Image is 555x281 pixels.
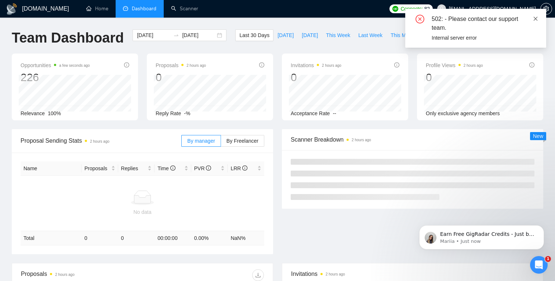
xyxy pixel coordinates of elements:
[132,6,156,12] span: Dashboard
[137,31,170,39] input: Start date
[173,32,179,38] span: to
[231,165,247,171] span: LRR
[259,62,264,67] span: info-circle
[156,70,206,84] div: 0
[48,110,61,116] span: 100%
[90,139,109,143] time: 2 hours ago
[206,165,211,171] span: info-circle
[84,164,110,172] span: Proposals
[387,29,420,41] button: This Month
[187,138,215,144] span: By manager
[333,110,336,116] span: --
[545,256,551,262] span: 1
[291,61,341,70] span: Invitations
[529,62,534,67] span: info-circle
[416,15,424,23] span: close-circle
[55,273,75,277] time: 2 hours ago
[533,133,543,139] span: New
[354,29,387,41] button: Last Week
[118,161,155,176] th: Replies
[173,32,179,38] span: swap-right
[86,6,108,12] a: homeHome
[326,272,345,276] time: 2 hours ago
[253,272,264,278] span: download
[170,165,175,171] span: info-circle
[21,231,81,245] td: Total
[81,161,118,176] th: Proposals
[191,231,228,245] td: 0.00 %
[291,70,341,84] div: 0
[124,62,129,67] span: info-circle
[239,31,269,39] span: Last 30 Days
[228,231,264,245] td: NaN %
[184,110,190,116] span: -%
[252,269,264,281] button: download
[21,110,45,116] span: Relevance
[59,63,90,67] time: a few seconds ago
[432,15,537,32] div: 502: - Please contact our support team.
[235,29,273,41] button: Last 30 Days
[426,110,500,116] span: Only exclusive agency members
[155,231,191,245] td: 00:00:00
[326,31,350,39] span: This Week
[322,29,354,41] button: This Week
[291,110,330,116] span: Acceptance Rate
[291,135,534,144] span: Scanner Breakdown
[540,3,552,15] button: setting
[32,28,127,35] p: Message from Mariia, sent Just now
[426,61,483,70] span: Profile Views
[156,110,181,116] span: Reply Rate
[352,138,371,142] time: 2 hours ago
[32,21,127,202] span: Earn Free GigRadar Credits - Just by Sharing Your Story! 💬 Want more credits for sending proposal...
[186,63,206,67] time: 2 hours ago
[81,231,118,245] td: 0
[21,136,181,145] span: Proposal Sending Stats
[540,6,552,12] a: setting
[400,5,422,13] span: Connects:
[21,161,81,176] th: Name
[242,165,247,171] span: info-circle
[273,29,298,41] button: [DATE]
[291,269,534,278] span: Invitations
[439,6,444,11] span: user
[12,29,124,47] h1: Team Dashboard
[118,231,155,245] td: 0
[391,31,416,39] span: This Month
[302,31,318,39] span: [DATE]
[194,165,211,171] span: PVR
[157,165,175,171] span: Time
[21,70,90,84] div: 226
[408,210,555,261] iframe: Intercom notifications message
[533,16,538,21] span: close
[121,164,146,172] span: Replies
[21,61,90,70] span: Opportunities
[226,138,258,144] span: By Freelancer
[358,31,382,39] span: Last Week
[182,31,215,39] input: End date
[432,34,537,42] div: Internal server error
[530,256,548,274] iframe: Intercom live chat
[426,70,483,84] div: 0
[322,63,341,67] time: 2 hours ago
[464,63,483,67] time: 2 hours ago
[23,208,261,216] div: No data
[298,29,322,41] button: [DATE]
[6,3,18,15] img: logo
[156,61,206,70] span: Proposals
[424,5,430,13] span: 82
[277,31,294,39] span: [DATE]
[394,62,399,67] span: info-circle
[123,6,128,11] span: dashboard
[392,6,398,12] img: upwork-logo.png
[171,6,198,12] a: searchScanner
[21,269,142,281] div: Proposals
